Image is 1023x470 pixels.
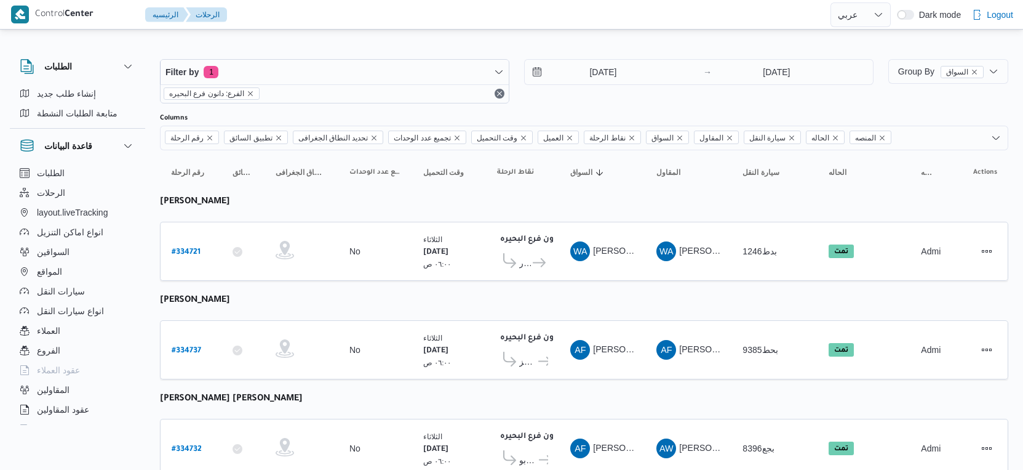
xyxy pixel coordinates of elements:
[10,84,145,128] div: الطلبات
[145,7,188,22] button: الرئيسيه
[37,166,65,180] span: الطلبات
[423,445,448,454] b: [DATE]
[829,442,854,455] span: تمت
[423,334,442,342] small: الثلاثاء
[850,131,891,144] span: المنصه
[423,457,452,465] small: ٠٦:٠٠ ص
[37,106,117,121] span: متابعة الطلبات النشطة
[573,241,587,261] span: WA
[676,134,683,142] button: Remove السواق from selection in this group
[165,65,199,79] span: Filter by
[570,168,592,177] span: السواق; Sorted in descending order
[15,103,140,123] button: متابعة الطلبات النشطة
[679,246,750,256] span: [PERSON_NAME]
[565,163,639,182] button: السواقSorted in descending order
[497,168,534,177] span: نقاط الرحلة
[659,439,674,458] span: AW
[37,383,70,397] span: المقاولين
[37,86,96,101] span: إنشاء طلب جديد
[500,334,563,342] b: دانون فرع البحيره
[37,264,62,279] span: المواقع
[37,422,88,437] span: اجهزة التليفون
[477,131,517,145] span: وقت التحميل
[921,246,945,256] span: Admin
[519,256,531,270] span: قسم كفرالدوار
[15,163,140,183] button: الطلبات
[584,131,640,144] span: نقاط الرحلة
[160,296,230,306] b: [PERSON_NAME]
[15,84,140,103] button: إنشاء طلب جديد
[15,222,140,242] button: انواع اماكن التنزيل
[204,66,218,78] span: 1 active filters
[726,134,733,142] button: Remove المقاول from selection in this group
[423,359,452,367] small: ٠٦:٠٠ ص
[15,360,140,380] button: عقود العملاء
[824,163,904,182] button: الحاله
[172,440,202,457] a: #334732
[946,67,968,78] span: السواق
[628,134,635,142] button: Remove نقاط الرحلة from selection in this group
[575,340,586,360] span: AF
[15,301,140,321] button: انواع سيارات النقل
[519,354,536,369] span: مركز [GEOGRAPHIC_DATA]
[651,131,674,145] span: السواق
[15,380,140,400] button: المقاولين
[570,439,590,458] div: Ahmad Fozai Ahmad Alazalai
[715,60,838,84] input: Press the down key to open a popover containing a calendar.
[878,134,886,142] button: Remove المنصه from selection in this group
[15,262,140,282] button: المواقع
[172,347,201,355] b: # 334737
[749,131,786,145] span: سيارة النقل
[829,245,854,258] span: تمت
[271,163,332,182] button: تحديد النطاق الجغرافى
[160,197,230,207] b: [PERSON_NAME]
[520,134,527,142] button: Remove وقت التحميل from selection in this group
[656,439,676,458] div: Amaro Whaid Aataiah Jab Allah
[186,7,227,22] button: الرحلات
[15,419,140,439] button: اجهزة التليفون
[921,345,945,355] span: Admin
[15,242,140,262] button: السواقين
[169,88,244,99] span: الفرع: دانون فرع البحيره
[788,134,795,142] button: Remove سيارة النقل from selection in this group
[37,225,103,240] span: انواع اماكن التنزيل
[492,86,507,101] button: Remove
[20,59,135,74] button: الطلبات
[161,60,509,84] button: Filter by1 active filters
[298,131,368,145] span: تحديد النطاق الجغرافى
[349,443,360,454] div: No
[742,168,779,177] span: سيارة النقل
[172,342,201,359] a: #334737
[65,10,94,20] b: Center
[171,168,204,177] span: رقم الرحلة
[914,10,961,20] span: Dark mode
[941,66,984,78] span: السواق
[349,168,401,177] span: تجميع عدد الوحدات
[834,445,848,453] b: تمت
[973,168,997,177] span: Actions
[921,444,945,453] span: Admin
[967,2,1018,27] button: Logout
[679,344,750,354] span: [PERSON_NAME]
[37,245,70,259] span: السواقين
[160,113,188,123] label: Columns
[991,133,1001,143] button: Open list of options
[694,131,739,144] span: المقاول
[15,282,140,301] button: سيارات النقل
[977,439,997,458] button: Actions
[832,134,839,142] button: Remove الحاله from selection in this group
[423,168,464,177] span: وقت التحميل
[699,131,723,145] span: المقاول
[834,347,848,354] b: تمت
[37,402,89,417] span: عقود المقاولين
[44,59,72,74] h3: الطلبات
[916,163,941,182] button: المنصه
[977,241,997,261] button: Actions
[661,340,672,360] span: AF
[656,168,680,177] span: المقاول
[166,163,215,182] button: رقم الرحلة
[738,163,811,182] button: سيارة النقل
[500,432,563,441] b: دانون فرع البحيره
[233,168,253,177] span: تطبيق السائق
[742,345,778,355] span: بحط9385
